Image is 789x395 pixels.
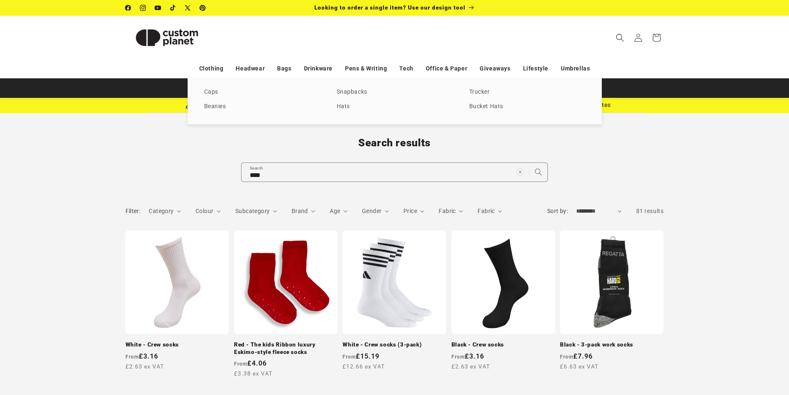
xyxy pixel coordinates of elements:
span: Age [330,208,340,214]
span: Looking to order a single item? Use our design tool [314,4,466,11]
span: Colour [195,208,213,214]
a: Snapbacks [337,87,453,98]
summary: Fabric (0 selected) [439,207,463,216]
summary: Price [403,207,425,216]
a: Headwear [236,61,265,76]
h2: Filter: [125,207,141,216]
a: Lifestyle [523,61,548,76]
summary: Subcategory (0 selected) [235,207,277,216]
summary: Brand (0 selected) [292,207,316,216]
span: 81 results [636,208,664,214]
a: Trucker [469,87,585,98]
summary: Fabric (0 selected) [478,207,502,216]
h1: Search results [125,136,664,150]
a: Hats [337,101,453,112]
a: Bucket Hats [469,101,585,112]
summary: Search [611,29,629,47]
button: Search [529,163,548,181]
a: Caps [204,87,320,98]
label: Sort by: [547,208,568,214]
a: Giveaways [480,61,510,76]
span: Fabric [478,208,495,214]
a: White - Crew socks [125,341,229,349]
a: Bags [277,61,291,76]
a: Black - 3-pack work socks [560,341,664,349]
summary: Gender (0 selected) [362,207,389,216]
a: Umbrellas [561,61,590,76]
button: Clear search term [511,163,529,181]
span: Price [403,208,417,214]
span: Subcategory [235,208,270,214]
summary: Age (0 selected) [330,207,347,216]
a: Red - The kids Ribbon luxury Eskimo-style fleece socks [234,341,338,356]
a: Black - Crew socks [451,341,555,349]
span: Gender [362,208,381,214]
a: Tech [399,61,413,76]
summary: Category (0 selected) [149,207,181,216]
a: Beanies [204,101,320,112]
a: Custom Planet [122,16,211,59]
a: Pens & Writing [345,61,387,76]
span: Fabric [439,208,456,214]
span: Brand [292,208,308,214]
img: Custom Planet [125,19,208,56]
a: Drinkware [304,61,333,76]
a: White - Crew socks (3-pack) [343,341,446,349]
a: Office & Paper [426,61,467,76]
a: Clothing [199,61,224,76]
span: Category [149,208,174,214]
summary: Colour (0 selected) [195,207,221,216]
